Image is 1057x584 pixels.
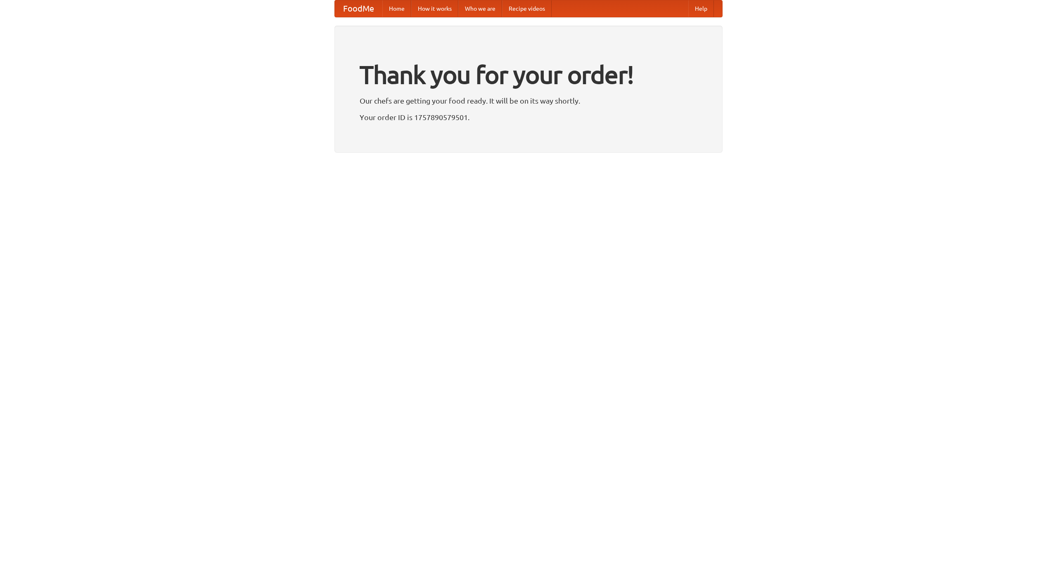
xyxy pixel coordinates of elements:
a: FoodMe [335,0,382,17]
h1: Thank you for your order! [360,55,697,95]
a: Recipe videos [502,0,552,17]
a: Home [382,0,411,17]
a: Help [688,0,714,17]
a: Who we are [458,0,502,17]
p: Our chefs are getting your food ready. It will be on its way shortly. [360,95,697,107]
a: How it works [411,0,458,17]
p: Your order ID is 1757890579501. [360,111,697,123]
